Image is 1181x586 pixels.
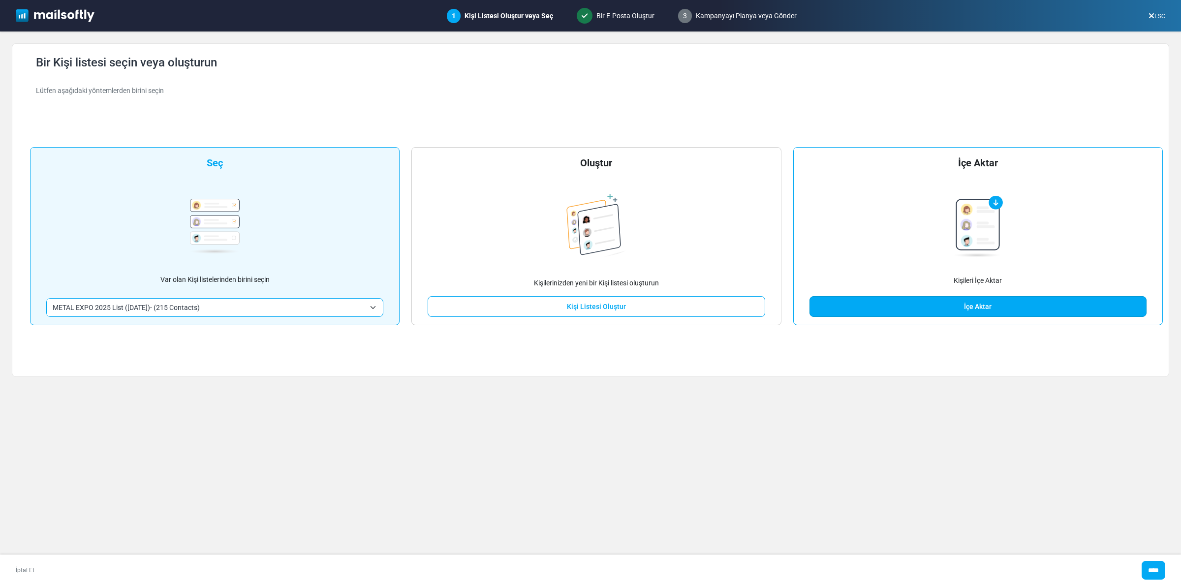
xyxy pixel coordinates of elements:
div: Kişi Listesi Oluştur veya Seç [439,1,561,31]
div: Seç [207,155,223,170]
span: METAL EXPO 2025 List (10/2/2025)- (215 Contacts) [46,298,383,317]
p: Var olan Kişi listelerinden birini seçin [160,275,270,285]
div: Oluştur [580,155,612,170]
div: Lütfen aşağıdaki yöntemlerden birini seçin [36,86,1157,96]
a: ESC [1149,13,1165,20]
a: İptal Et [16,566,34,575]
div: İçe Aktar [958,155,998,170]
span: METAL EXPO 2025 List (10/2/2025)- (215 Contacts) [53,302,365,313]
div: Kampanyayı Planya veya Gönder [670,1,805,31]
a: Kişi Listesi Oluştur [428,296,765,317]
p: Kişilerinizden yeni bir Kişi listesi oluşturun [534,278,659,288]
p: Kişileri İçe Aktar [954,276,1002,286]
img: mailsoftly_white_logo.svg [16,9,94,22]
h4: Bir Kişi listesi seçin veya oluşturun [36,56,1157,70]
a: İçe Aktar [809,296,1147,317]
span: 1 [452,12,456,20]
span: 3 [678,9,692,23]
